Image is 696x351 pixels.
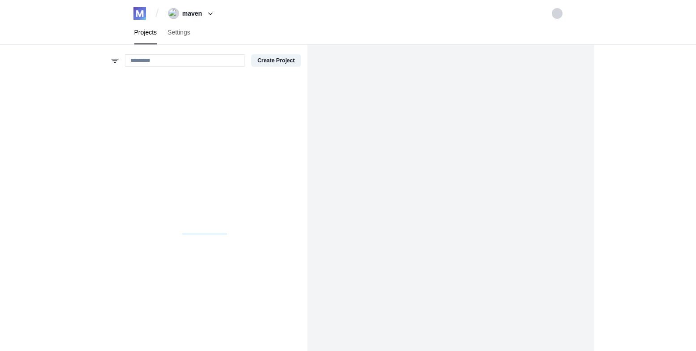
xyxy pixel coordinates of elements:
a: Projects [129,21,163,44]
a: Settings [162,21,196,44]
span: / [155,6,159,21]
button: Create Project [251,54,301,67]
img: logo [133,7,146,20]
button: maven [165,6,219,21]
